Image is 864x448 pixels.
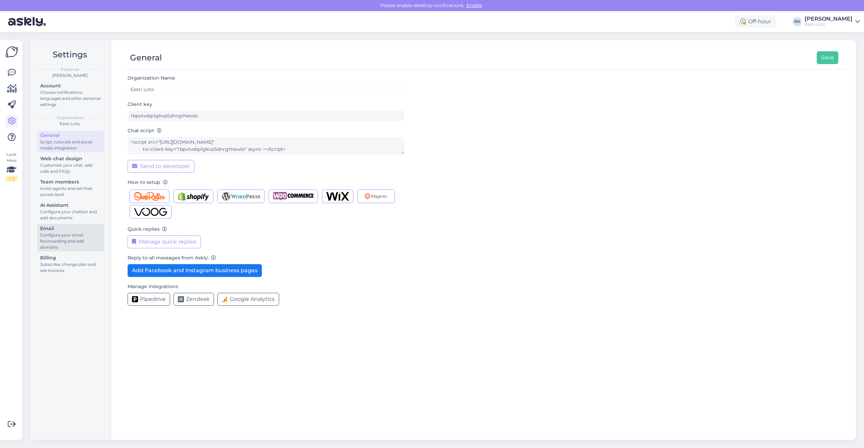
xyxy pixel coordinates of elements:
div: Look Here [5,151,18,182]
a: AccountChoose notifications, languages and other personal settings [37,81,104,109]
div: Account [40,82,101,89]
div: Email [40,225,101,232]
div: General [40,132,101,139]
button: Add Facebook and Instagram business pages [128,264,262,277]
div: Team members [40,178,101,186]
img: Askly Logo [5,46,18,58]
div: Choose notifications, languages and other personal settings [40,89,101,108]
label: Organization Name [128,75,178,82]
label: Chat script [128,127,162,134]
button: Zendesk [173,293,214,306]
div: [PERSON_NAME] [36,73,104,79]
span: Google Analytics [230,295,275,303]
img: Zendesk [178,296,184,302]
img: Wordpress [222,192,261,201]
img: Voog [134,207,167,216]
a: Web chat designCustomise your chat, add calls and FAQs [37,154,104,175]
div: Invite agents and set their access level [40,186,101,198]
label: Quick replies [128,226,167,233]
b: Personal [61,66,79,73]
img: Magento [362,192,390,201]
h2: Settings [36,48,104,61]
div: RK [792,17,802,26]
img: Wix [326,192,349,201]
a: [PERSON_NAME]Eesti Loto [805,16,860,27]
a: Team membersInvite agents and set their access level [37,177,104,199]
button: Google Analytics [217,293,279,306]
img: Shoproller [134,192,165,201]
div: Customise your chat, add calls and FAQs [40,162,101,174]
div: AI Assistant [40,202,101,209]
label: Reply to all messages from Askly: [128,254,216,261]
div: Billing [40,254,101,261]
div: Web chat design [40,155,101,162]
label: Client key [128,101,152,108]
div: Configure your chatbot and add documents [40,209,101,221]
img: Woocommerce [273,192,314,201]
a: EmailConfigure your email fowrwarding and add domains [37,224,104,251]
a: BillingSubscribe, change plan and see invoices [37,253,104,275]
img: Google Analytics [222,296,228,302]
label: Manage integrations [128,283,178,290]
div: Subscribe, change plan and see invoices [40,261,101,274]
div: Eesti Loto [36,121,104,127]
b: Organization [56,115,84,121]
input: ABC Corporation [128,84,404,95]
button: Pipedrive [128,293,170,306]
div: Off-hour [735,16,776,28]
div: Script, tutorials and social media integration [40,139,101,151]
label: How to setup [128,179,168,186]
img: Pipedrive [132,296,138,302]
div: Eesti Loto [805,22,853,27]
a: AI AssistantConfigure your chatbot and add documents [37,201,104,222]
textarea: <script src="[URL][DOMAIN_NAME]" tw-client-key="rbpvtwbp1gkvp5dnrgthewss" async ></script> [128,137,404,155]
button: Send to developer [128,160,194,173]
div: 1 / 3 [5,176,18,182]
div: [PERSON_NAME] [805,16,853,22]
button: Save [817,51,838,64]
div: Configure your email fowrwarding and add domains [40,232,101,250]
button: Manage quick replies [128,235,201,248]
span: Zendesk [186,295,210,303]
img: Shopify [178,192,209,201]
span: Enable [464,2,484,8]
a: GeneralScript, tutorials and social media integration [37,131,104,152]
div: General [130,51,162,64]
span: Pipedrive [140,295,166,303]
